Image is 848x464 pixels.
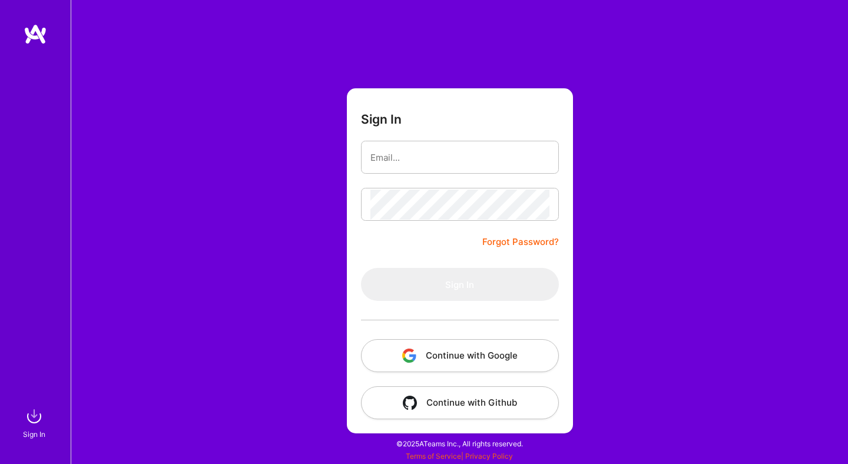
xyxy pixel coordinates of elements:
[24,24,47,45] img: logo
[402,349,416,363] img: icon
[482,235,559,249] a: Forgot Password?
[370,142,549,173] input: Email...
[361,339,559,372] button: Continue with Google
[361,268,559,301] button: Sign In
[403,396,417,410] img: icon
[361,112,402,127] h3: Sign In
[25,405,46,440] a: sign inSign In
[406,452,461,460] a: Terms of Service
[71,429,848,458] div: © 2025 ATeams Inc., All rights reserved.
[361,386,559,419] button: Continue with Github
[406,452,513,460] span: |
[23,428,45,440] div: Sign In
[465,452,513,460] a: Privacy Policy
[22,405,46,428] img: sign in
